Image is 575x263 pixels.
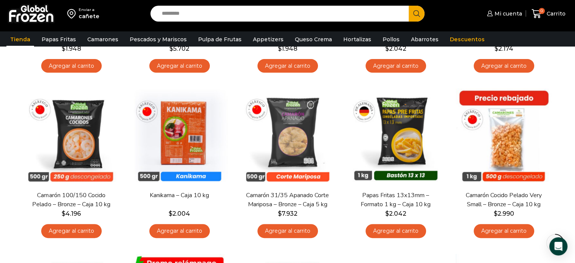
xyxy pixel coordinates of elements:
a: Kanikama – Caja 10 kg [136,191,223,200]
bdi: 2.990 [494,210,514,217]
a: Agregar al carrito: “Papas Fritas Crinkle - Corte Acordeón - Caja 10 kg” [474,59,534,73]
bdi: 2.004 [169,210,190,217]
a: Hortalizas [339,32,375,47]
a: Agregar al carrito: “Camarón 100/150 Cocido Pelado - Bronze - Caja 10 kg” [41,224,102,238]
a: Pulpa de Frutas [194,32,245,47]
span: $ [169,45,173,52]
a: Mi cuenta [485,6,522,21]
a: Abarrotes [407,32,442,47]
a: Descuentos [446,32,488,47]
a: Agregar al carrito: “Kanikama – Caja 10 kg” [149,224,210,238]
a: Agregar al carrito: “Papas Fritas 7x7mm - Corte Bastón - Caja 10 kg” [366,59,426,73]
span: $ [494,210,498,217]
img: address-field-icon.svg [67,7,79,20]
span: Carrito [545,10,566,17]
button: Search button [409,6,425,22]
bdi: 2.042 [385,210,406,217]
a: Papas Fritas 13x13mm – Formato 1 kg – Caja 10 kg [352,191,439,209]
bdi: 7.932 [278,210,298,217]
bdi: 1.948 [278,45,298,52]
span: $ [278,210,282,217]
a: Agregar al carrito: “Camarón 36/40 Crudo Pelado sin Vena - Bronze - Caja 10 kg” [149,59,210,73]
a: Pescados y Mariscos [126,32,191,47]
a: Camarón 31/35 Apanado Corte Mariposa – Bronze – Caja 5 kg [244,191,331,209]
span: $ [385,45,389,52]
a: Tienda [6,32,34,47]
span: $ [62,45,65,52]
span: $ [278,45,282,52]
span: $ [62,210,65,217]
a: Appetizers [249,32,287,47]
span: $ [169,210,172,217]
a: Papas Fritas [38,32,80,47]
a: Agregar al carrito: “Papas Fritas 10x10mm - Corte Bastón - Caja 10 kg” [257,59,318,73]
a: Camarón Cocido Pelado Very Small – Bronze – Caja 10 kg [460,191,547,209]
a: Agregar al carrito: “Camarón Cocido Pelado Very Small - Bronze - Caja 10 kg” [474,224,534,238]
bdi: 5.702 [169,45,189,52]
span: $ [494,45,498,52]
bdi: 2.042 [385,45,406,52]
a: Camarones [84,32,122,47]
a: Agregar al carrito: “Papas Fritas 13x13mm - Formato 1 kg - Caja 10 kg” [366,224,426,238]
a: Queso Crema [291,32,336,47]
span: 0 [539,8,545,14]
bdi: 4.196 [62,210,81,217]
span: Mi cuenta [493,10,522,17]
div: Open Intercom Messenger [549,237,567,255]
bdi: 1.948 [62,45,81,52]
a: Agregar al carrito: “Camarón 31/35 Apanado Corte Mariposa - Bronze - Caja 5 kg” [257,224,318,238]
div: Enviar a [79,7,99,12]
bdi: 2.174 [494,45,513,52]
div: cañete [79,12,99,20]
a: Pollos [379,32,403,47]
a: Camarón 100/150 Cocido Pelado – Bronze – Caja 10 kg [28,191,115,209]
a: Agregar al carrito: “Papas Fritas 13x13mm - Formato 2,5 kg - Caja 10 kg” [41,59,102,73]
span: $ [385,210,389,217]
a: 0 Carrito [530,5,567,23]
